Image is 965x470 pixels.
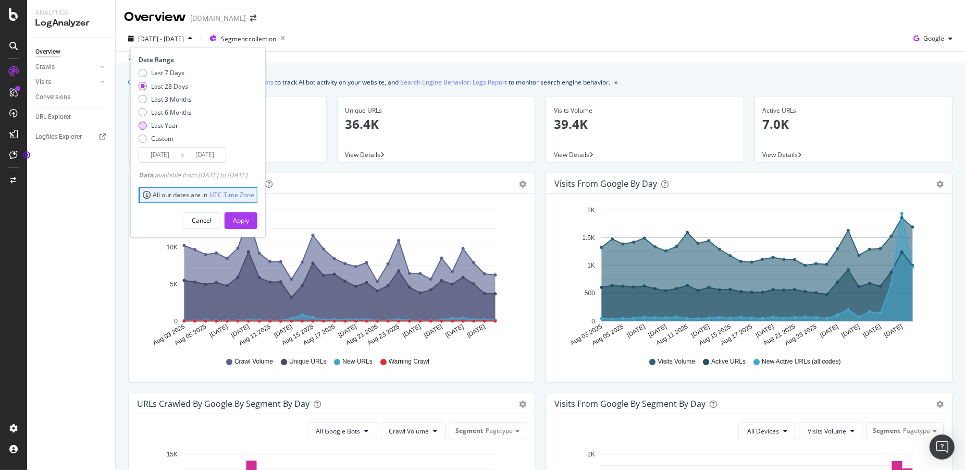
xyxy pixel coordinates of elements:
text: 0 [591,318,595,325]
div: gear [936,401,944,408]
span: Segment [873,426,900,435]
input: Start Date [139,148,181,162]
text: Aug 17 2025 [302,323,336,347]
div: Crawls [35,62,55,73]
button: Visits Volume [799,423,863,439]
button: All Devices [738,423,796,439]
text: Aug 11 2025 [655,323,689,347]
span: Data [139,171,155,179]
text: Aug 15 2025 [280,323,315,347]
div: gear [519,180,526,188]
div: Visits from Google By Segment By Day [554,399,706,409]
a: Visits [35,77,97,88]
text: Aug 05 2025 [173,323,207,347]
span: All Devices [747,427,779,436]
text: [DATE] [754,323,775,339]
text: Aug 21 2025 [762,323,797,347]
text: Aug 03 2025 [152,323,186,347]
div: Last Year [139,121,192,130]
div: Cancel [192,216,212,225]
text: [DATE] [444,323,465,339]
span: Segment: collection [221,34,276,43]
text: 0 [174,318,178,325]
span: Crawl Volume [389,427,429,436]
text: Aug 17 2025 [719,323,753,347]
span: View Details [345,150,381,159]
span: Pagetype [486,426,513,435]
div: We introduced 2 new report templates: to track AI bot activity on your website, and to monitor se... [139,77,610,88]
text: [DATE] [840,323,861,339]
div: Active URLs [763,106,945,115]
span: Warning Crawl [389,357,429,366]
button: Apply [225,212,257,229]
div: Unique URLs [345,106,527,115]
a: Crawls [35,62,97,73]
div: Last 28 Days [151,82,188,91]
div: Date Range [139,55,255,64]
text: [DATE] [819,323,839,339]
text: Aug 23 2025 [366,323,401,347]
text: [DATE] [337,323,358,339]
span: Segment [455,426,483,435]
button: [DATE] - [DATE] [124,30,196,47]
div: Analytics [35,8,107,17]
text: Aug 15 2025 [698,323,732,347]
svg: A chart. [554,202,944,347]
button: close banner [612,75,620,90]
a: Logfiles Explorer [35,131,108,142]
div: available from [DATE] to [DATE] [139,171,248,179]
a: UTC Time Zone [209,190,254,199]
text: Aug 11 2025 [238,323,272,347]
div: gear [519,401,526,408]
div: Conversions [35,92,70,103]
text: 5K [170,281,178,288]
text: [DATE] [690,323,711,339]
span: Crawl Volume [234,357,273,366]
text: [DATE] [423,323,443,339]
text: [DATE] [862,323,883,339]
span: All Google Bots [316,427,360,436]
div: Open Intercom Messenger [930,435,955,460]
span: Visits Volume [808,427,846,436]
a: URL Explorer [35,112,108,123]
span: Visits Volume [658,357,695,366]
div: Overview [124,8,186,26]
input: End Date [184,148,226,162]
span: Pagetype [903,426,930,435]
button: All Google Bots [307,423,377,439]
div: info banner [128,77,952,88]
text: [DATE] [626,323,647,339]
div: Last update [128,53,185,63]
text: 15K [167,451,178,458]
div: URL Explorer [35,112,71,123]
span: View Details [554,150,589,159]
div: Overview [35,46,60,57]
div: Last 6 Months [151,108,192,117]
div: Custom [139,134,192,143]
span: Unique URLs [289,357,326,366]
div: Last 6 Months [139,108,192,117]
text: [DATE] [647,323,668,339]
text: 2K [587,207,595,214]
div: Tooltip anchor [22,150,31,160]
span: New Active URLs (all codes) [762,357,840,366]
svg: A chart. [137,202,527,347]
span: [DATE] - [DATE] [138,34,184,43]
p: 7.0K [763,115,945,133]
div: Last 3 Months [139,95,192,104]
text: Aug 21 2025 [345,323,379,347]
div: Visits Volume [554,106,736,115]
text: [DATE] [883,323,904,339]
div: Last 7 Days [139,68,192,77]
div: Apply [233,216,249,225]
div: URLs Crawled by Google By Segment By Day [137,399,310,409]
span: Active URLs [711,357,746,366]
button: Google [909,30,957,47]
text: Aug 23 2025 [784,323,818,347]
a: Conversions [35,92,108,103]
div: Last 28 Days [139,82,192,91]
text: [DATE] [273,323,293,339]
a: Overview [35,46,108,57]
